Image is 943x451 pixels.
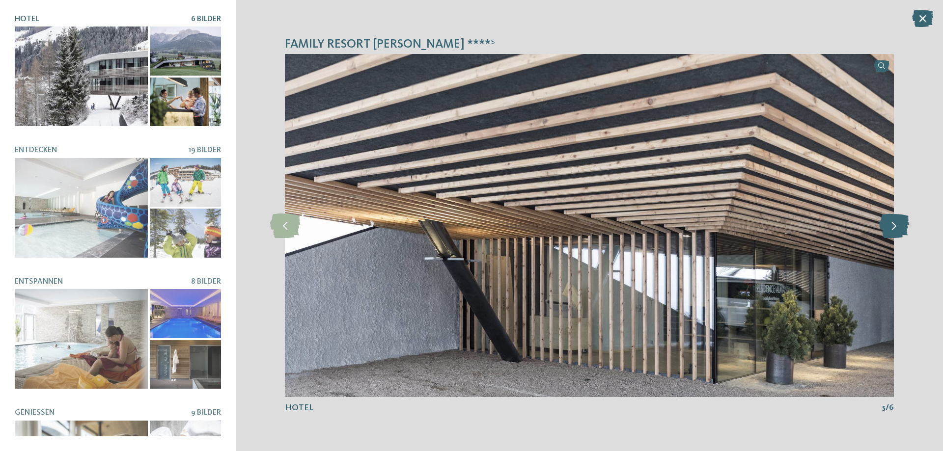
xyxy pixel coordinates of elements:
span: 5 [882,402,886,413]
span: Hotel [285,403,313,412]
img: Family Resort Rainer ****ˢ [285,54,894,397]
span: 8 Bilder [191,278,221,286]
span: / [886,402,889,413]
span: 6 Bilder [191,15,221,23]
span: Family Resort [PERSON_NAME] ****ˢ [285,36,495,53]
span: 19 Bilder [188,146,221,154]
span: Entdecken [15,146,57,154]
span: Hotel [15,15,39,23]
span: 9 Bilder [191,409,221,417]
span: Entspannen [15,278,63,286]
span: 6 [889,402,894,413]
span: Genießen [15,409,55,417]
